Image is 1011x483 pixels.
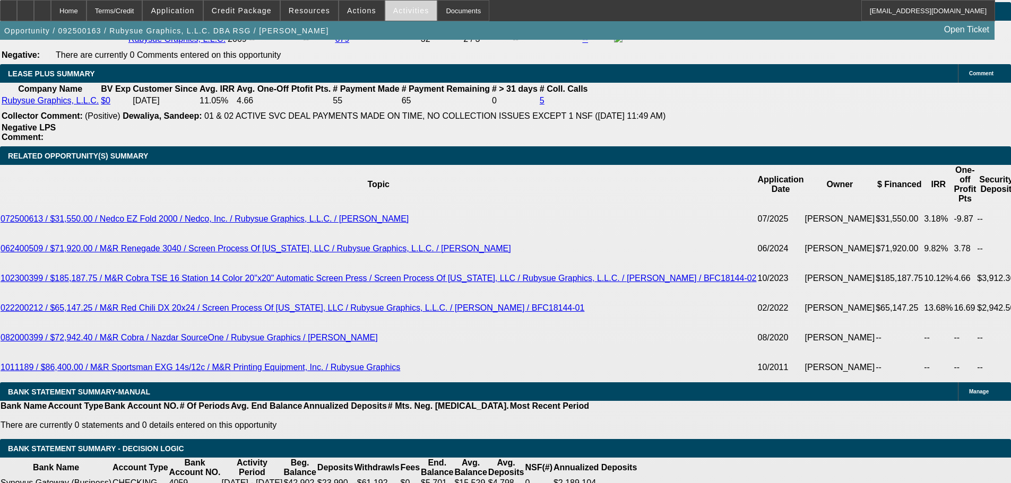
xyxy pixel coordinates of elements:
[212,6,272,15] span: Credit Package
[2,111,83,120] b: Collector Comment:
[289,6,330,15] span: Resources
[875,323,923,353] td: --
[923,204,953,234] td: 3.18%
[757,264,805,293] td: 10/2023
[953,293,977,323] td: 16.69
[230,401,303,411] th: Avg. End Balance
[8,444,184,453] span: Bank Statement Summary - Decision Logic
[4,27,329,35] span: Opportunity / 092500163 / Rubysue Graphics, L.L.C. DBA RSG / [PERSON_NAME]
[385,1,437,21] button: Activities
[332,95,400,106] td: 55
[757,323,805,353] td: 08/2020
[8,152,148,160] span: RELATED OPPORTUNITY(S) SUMMARY
[317,458,354,478] th: Deposits
[393,6,429,15] span: Activities
[491,95,538,106] td: 0
[923,264,953,293] td: 10.12%
[339,1,384,21] button: Actions
[923,323,953,353] td: --
[1,363,400,372] a: 1011189 / $86,400.00 / M&R Sportsman EXG 14s/12c / M&R Printing Equipment, Inc. / Rubysue Graphics
[143,1,202,21] button: Application
[401,95,490,106] td: 65
[757,293,805,323] td: 02/2022
[953,323,977,353] td: --
[123,111,202,120] b: Dewaliya, Sandeep:
[85,111,120,120] span: (Positive)
[953,353,977,382] td: --
[221,458,283,478] th: Activity Period
[524,458,553,478] th: NSF(#)
[179,401,230,411] th: # Of Periods
[104,401,179,411] th: Bank Account NO.
[353,458,400,478] th: Withdrawls
[805,165,876,204] th: Owner
[400,458,420,478] th: Fees
[953,234,977,264] td: 3.78
[1,214,409,223] a: 072500613 / $31,550.00 / Nedco EZ Fold 2000 / Nedco, Inc. / Rubysue Graphics, L.L.C. / [PERSON_NAME]
[303,401,387,411] th: Annualized Deposits
[402,84,490,93] b: # Payment Remaining
[923,353,953,382] td: --
[1,244,511,253] a: 062400509 / $71,920.00 / M&R Renegade 3040 / Screen Process Of [US_STATE], LLC / Rubysue Graphics...
[540,84,588,93] b: # Coll. Calls
[875,353,923,382] td: --
[101,84,131,93] b: BV Exp
[1,420,589,430] p: There are currently 0 statements and 0 details entered on this opportunity
[923,165,953,204] th: IRR
[969,389,989,394] span: Manage
[969,71,993,76] span: Comment
[347,6,376,15] span: Actions
[56,50,281,59] span: There are currently 0 Comments entered on this opportunity
[454,458,487,478] th: Avg. Balance
[805,204,876,234] td: [PERSON_NAME]
[151,6,194,15] span: Application
[875,234,923,264] td: $71,920.00
[133,84,197,93] b: Customer Since
[283,458,316,478] th: Beg. Balance
[387,401,509,411] th: # Mts. Neg. [MEDICAL_DATA].
[940,21,993,39] a: Open Ticket
[757,234,805,264] td: 06/2024
[204,111,666,120] span: 01 & 02 ACTIVE SVC DEAL PAYMENTS MADE ON TIME, NO COLLECTION ISSUES EXCEPT 1 NSF ([DATE] 11:49 AM)
[199,95,235,106] td: 11.05%
[237,84,331,93] b: Avg. One-Off Ptofit Pts.
[1,274,757,283] a: 102300399 / $185,187.75 / M&R Cobra TSE 16 Station 14 Color 20"x20" Automatic Screen Press / Scre...
[953,165,977,204] th: One-off Profit Pts
[8,69,95,78] span: LEASE PLUS SUMMARY
[1,333,378,342] a: 082000399 / $72,942.40 / M&R Cobra / Nazdar SourceOne / Rubysue Graphics / [PERSON_NAME]
[805,293,876,323] td: [PERSON_NAME]
[2,96,99,105] a: Rubysue Graphics, L.L.C.
[805,353,876,382] td: [PERSON_NAME]
[2,50,40,59] b: Negative:
[488,458,525,478] th: Avg. Deposits
[875,293,923,323] td: $65,147.25
[875,204,923,234] td: $31,550.00
[420,458,454,478] th: End. Balance
[169,458,221,478] th: Bank Account NO.
[540,96,545,105] a: 5
[875,165,923,204] th: $ Financed
[333,84,399,93] b: # Payment Made
[18,84,82,93] b: Company Name
[553,458,637,478] th: Annualized Deposits
[8,388,150,396] span: BANK STATEMENT SUMMARY-MANUAL
[132,95,198,106] td: [DATE]
[47,401,104,411] th: Account Type
[200,84,235,93] b: Avg. IRR
[805,234,876,264] td: [PERSON_NAME]
[509,401,590,411] th: Most Recent Period
[236,95,331,106] td: 4.66
[101,96,110,105] a: $0
[757,204,805,234] td: 07/2025
[875,264,923,293] td: $185,187.75
[112,458,169,478] th: Account Type
[923,234,953,264] td: 9.82%
[281,1,338,21] button: Resources
[757,165,805,204] th: Application Date
[1,303,584,312] a: 022200212 / $65,147.25 / M&R Red Chili DX 20x24 / Screen Process Of [US_STATE], LLC / Rubysue Gra...
[805,264,876,293] td: [PERSON_NAME]
[204,1,280,21] button: Credit Package
[805,323,876,353] td: [PERSON_NAME]
[757,353,805,382] td: 10/2011
[953,264,977,293] td: 4.66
